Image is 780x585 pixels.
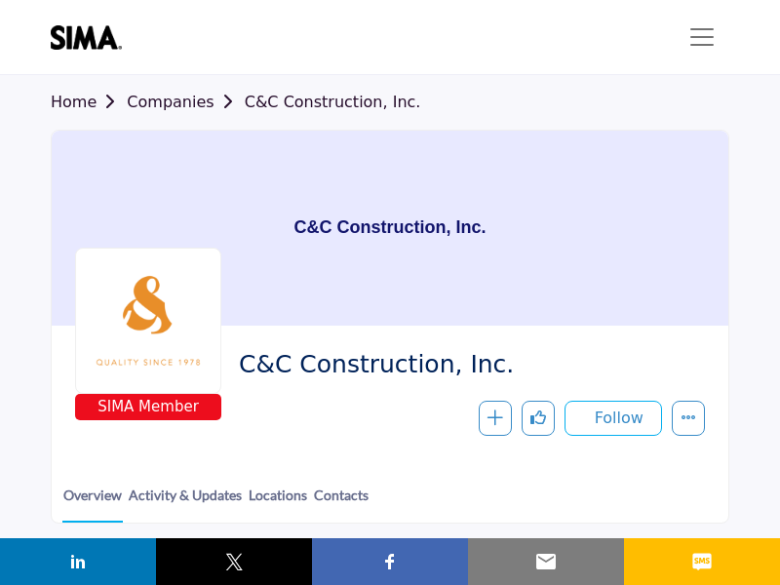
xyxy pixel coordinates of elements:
[690,550,714,573] img: sms sharing button
[222,550,246,573] img: twitter sharing button
[313,485,370,521] a: Contacts
[66,550,90,573] img: linkedin sharing button
[79,396,217,418] span: SIMA Member
[51,93,127,111] a: Home
[294,131,487,326] h1: C&C Construction, Inc.
[127,93,244,111] a: Companies
[565,401,662,436] button: Follow
[239,349,690,381] span: C&C Construction, Inc.
[128,485,243,521] a: Activity & Updates
[248,485,308,521] a: Locations
[675,18,729,57] button: Toggle navigation
[534,550,558,573] img: email sharing button
[522,401,555,436] button: Like
[378,550,402,573] img: facebook sharing button
[62,485,123,523] a: Overview
[672,401,705,436] button: More details
[245,93,421,111] a: C&C Construction, Inc.
[51,25,132,50] img: site Logo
